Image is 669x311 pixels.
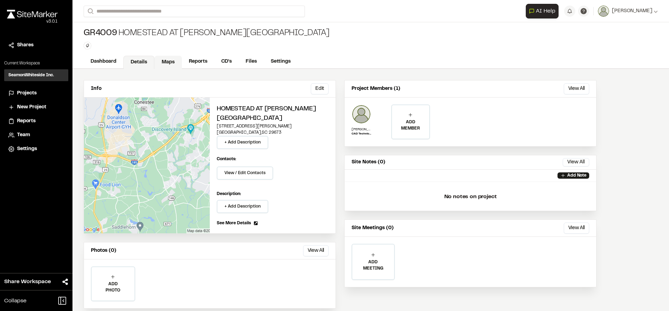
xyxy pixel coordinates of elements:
button: [PERSON_NAME] [598,6,658,17]
p: Description: [217,191,329,197]
a: Projects [8,90,64,97]
span: [PERSON_NAME] [612,7,652,15]
p: [GEOGRAPHIC_DATA] , SC 29673 [217,130,329,136]
span: AI Help [536,7,555,15]
button: + Add Description [217,200,268,213]
a: Reports [182,55,214,68]
a: Reports [8,117,64,125]
p: ADD PHOTO [92,281,134,294]
span: GR4009 [84,28,117,39]
button: View All [563,158,589,166]
button: View All [564,223,589,234]
img: User [598,6,609,17]
div: Open AI Assistant [526,4,561,18]
div: Oh geez...please don't... [7,18,57,25]
p: Site Meetings (0) [352,224,394,232]
button: Open AI Assistant [526,4,559,18]
span: Share Workspace [4,278,51,286]
p: Project Members (1) [352,85,400,93]
p: [PERSON_NAME] [352,127,371,132]
a: Dashboard [84,55,123,68]
p: Info [91,85,101,93]
button: Edit Tags [84,42,91,49]
p: Site Notes (0) [352,158,385,166]
a: Settings [264,55,298,68]
img: Steve Glover [352,104,371,124]
a: Details [123,56,154,69]
a: Files [239,55,264,68]
img: rebrand.png [7,10,57,18]
span: Shares [17,41,33,49]
span: See More Details [217,220,251,226]
p: No notes on project [350,186,591,208]
p: Current Workspace [4,60,68,67]
span: Settings [17,145,37,153]
span: Projects [17,90,37,97]
h2: Homestead at [PERSON_NAME][GEOGRAPHIC_DATA] [217,104,329,123]
p: Photos (0) [91,247,116,255]
p: CAD Technician II [352,132,371,136]
p: Contacts: [217,156,236,162]
p: [STREET_ADDRESS][PERSON_NAME] [217,123,329,130]
a: Maps [154,56,182,69]
h3: SeamonWhiteside Inc. [8,72,54,78]
button: View All [303,245,329,256]
button: + Add Description [217,136,268,149]
button: Search [84,6,96,17]
a: Settings [8,145,64,153]
p: ADD MEETING [352,259,394,272]
a: Shares [8,41,64,49]
span: Reports [17,117,36,125]
button: View All [564,83,589,94]
span: Collapse [4,297,26,305]
a: New Project [8,103,64,111]
a: Team [8,131,64,139]
button: Edit [311,83,329,94]
p: ADD MEMBER [392,119,429,132]
button: View / Edit Contacts [217,166,273,180]
span: New Project [17,103,46,111]
span: Team [17,131,30,139]
a: CD's [214,55,239,68]
div: Homestead at [PERSON_NAME][GEOGRAPHIC_DATA] [84,28,330,39]
p: Add Note [567,172,586,179]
